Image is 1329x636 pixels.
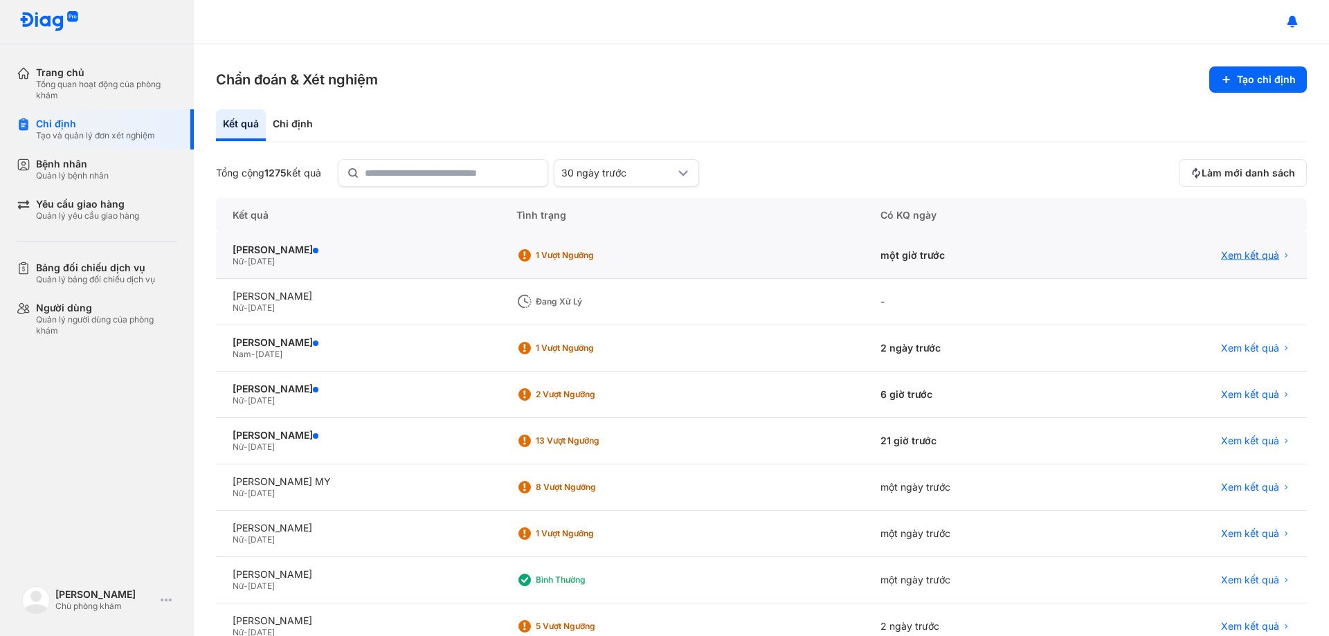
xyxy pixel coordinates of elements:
[233,475,483,488] div: [PERSON_NAME] MY
[36,302,177,314] div: Người dùng
[536,343,647,354] div: 1 Vượt ngưỡng
[19,11,79,33] img: logo
[244,395,248,406] span: -
[500,198,864,233] div: Tình trạng
[255,349,282,359] span: [DATE]
[36,66,177,79] div: Trang chủ
[1221,435,1279,447] span: Xem kết quả
[864,464,1086,511] div: một ngày trước
[36,314,177,336] div: Quản lý người dùng của phòng khám
[36,262,155,274] div: Bảng đối chiếu dịch vụ
[244,256,248,266] span: -
[244,302,248,313] span: -
[216,167,321,179] div: Tổng cộng kết quả
[36,118,155,130] div: Chỉ định
[233,336,483,349] div: [PERSON_NAME]
[1221,620,1279,633] span: Xem kết quả
[536,482,647,493] div: 8 Vượt ngưỡng
[36,210,139,221] div: Quản lý yêu cầu giao hàng
[536,296,647,307] div: Đang xử lý
[248,488,275,498] span: [DATE]
[55,588,155,601] div: [PERSON_NAME]
[864,325,1086,372] div: 2 ngày trước
[244,581,248,591] span: -
[248,442,275,452] span: [DATE]
[216,109,266,141] div: Kết quả
[864,198,1086,233] div: Có KQ ngày
[248,534,275,545] span: [DATE]
[36,170,109,181] div: Quản lý bệnh nhân
[233,429,483,442] div: [PERSON_NAME]
[233,568,483,581] div: [PERSON_NAME]
[36,274,155,285] div: Quản lý bảng đối chiếu dịch vụ
[1221,574,1279,586] span: Xem kết quả
[561,167,675,179] div: 30 ngày trước
[864,511,1086,557] div: một ngày trước
[1221,481,1279,493] span: Xem kết quả
[233,615,483,627] div: [PERSON_NAME]
[864,418,1086,464] div: 21 giờ trước
[536,250,647,261] div: 1 Vượt ngưỡng
[22,586,50,614] img: logo
[536,389,647,400] div: 2 Vượt ngưỡng
[216,198,500,233] div: Kết quả
[864,279,1086,325] div: -
[244,488,248,498] span: -
[1221,388,1279,401] span: Xem kết quả
[864,372,1086,418] div: 6 giờ trước
[233,488,244,498] span: Nữ
[1209,66,1307,93] button: Tạo chỉ định
[248,581,275,591] span: [DATE]
[55,601,155,612] div: Chủ phòng khám
[233,395,244,406] span: Nữ
[864,233,1086,279] div: một giờ trước
[233,383,483,395] div: [PERSON_NAME]
[251,349,255,359] span: -
[36,158,109,170] div: Bệnh nhân
[1202,167,1295,179] span: Làm mới danh sách
[233,244,483,256] div: [PERSON_NAME]
[233,522,483,534] div: [PERSON_NAME]
[1221,527,1279,540] span: Xem kết quả
[864,557,1086,603] div: một ngày trước
[248,256,275,266] span: [DATE]
[1221,249,1279,262] span: Xem kết quả
[36,130,155,141] div: Tạo và quản lý đơn xét nghiệm
[233,581,244,591] span: Nữ
[536,621,647,632] div: 5 Vượt ngưỡng
[264,167,287,179] span: 1275
[1179,159,1307,187] button: Làm mới danh sách
[536,574,647,585] div: Bình thường
[233,290,483,302] div: [PERSON_NAME]
[248,302,275,313] span: [DATE]
[233,442,244,452] span: Nữ
[244,442,248,452] span: -
[36,79,177,101] div: Tổng quan hoạt động của phòng khám
[536,528,647,539] div: 1 Vượt ngưỡng
[536,435,647,446] div: 13 Vượt ngưỡng
[244,534,248,545] span: -
[216,70,378,89] h3: Chẩn đoán & Xét nghiệm
[233,534,244,545] span: Nữ
[248,395,275,406] span: [DATE]
[36,198,139,210] div: Yêu cầu giao hàng
[233,302,244,313] span: Nữ
[266,109,320,141] div: Chỉ định
[233,349,251,359] span: Nam
[233,256,244,266] span: Nữ
[1221,342,1279,354] span: Xem kết quả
